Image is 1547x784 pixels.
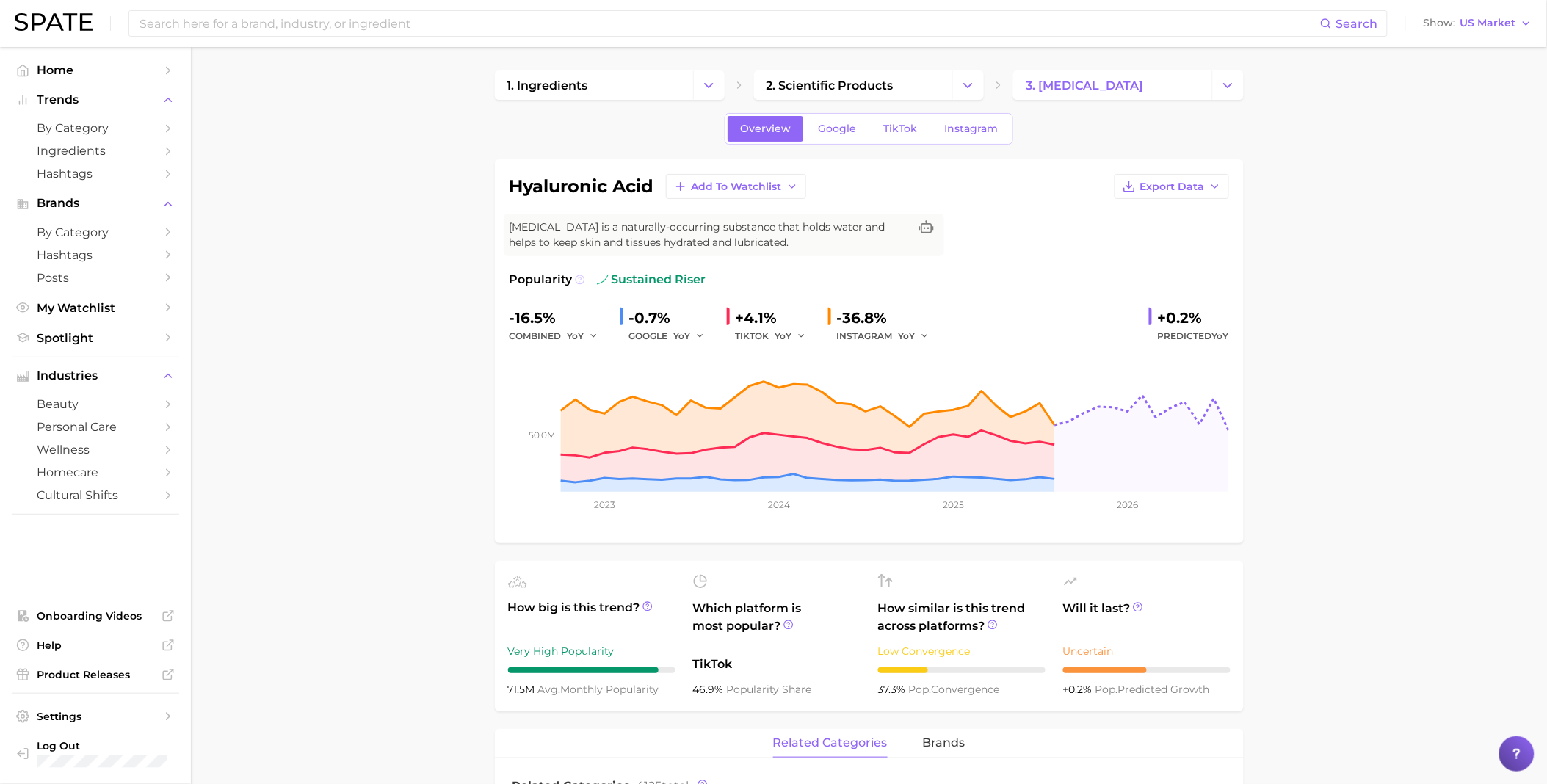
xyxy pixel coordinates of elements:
[37,739,175,752] span: Log Out
[1026,79,1143,92] span: 3. [MEDICAL_DATA]
[775,330,792,342] span: YoY
[594,499,615,510] tspan: 2023
[37,488,154,502] span: cultural shifts
[495,70,693,100] a: 1. ingredients
[37,609,154,623] span: Onboarding Videos
[1336,17,1378,31] span: Search
[12,162,179,185] a: Hashtags
[510,219,909,250] span: [MEDICAL_DATA] is a naturally-occurring substance that holds water and helps to keep skin and tis...
[37,271,154,285] span: Posts
[674,330,691,342] span: YoY
[568,330,584,342] span: YoY
[736,327,816,345] div: TIKTOK
[37,710,154,723] span: Settings
[775,327,807,345] button: YoY
[37,369,154,382] span: Industries
[666,174,806,199] button: Add to Watchlist
[629,327,715,345] div: GOOGLE
[12,664,179,686] a: Product Releases
[37,197,154,210] span: Brands
[1063,642,1231,660] div: Uncertain
[37,63,154,77] span: Home
[597,274,609,286] img: sustained riser
[727,683,812,696] span: popularity share
[12,461,179,484] a: homecare
[878,600,1046,635] span: How similar is this trend across platforms?
[538,683,659,696] span: monthly popularity
[12,244,179,266] a: Hashtags
[674,327,706,345] button: YoY
[767,79,894,92] span: 2. scientific products
[943,499,964,510] tspan: 2025
[37,443,154,457] span: wellness
[508,642,675,660] div: Very High Popularity
[871,116,930,142] a: TikTok
[510,327,609,345] div: combined
[736,306,816,330] div: +4.1%
[923,736,965,749] span: brands
[932,116,1010,142] a: Instagram
[899,327,930,345] button: YoY
[899,330,916,342] span: YoY
[37,144,154,158] span: Ingredients
[37,420,154,434] span: personal care
[37,331,154,345] span: Spotlight
[12,117,179,139] a: by Category
[878,642,1046,660] div: Low Convergence
[1117,499,1138,510] tspan: 2026
[37,465,154,479] span: homecare
[12,438,179,461] a: wellness
[12,139,179,162] a: Ingredients
[568,327,599,345] button: YoY
[693,683,727,696] span: 46.9%
[629,306,715,330] div: -0.7%
[1158,327,1229,345] span: Predicted
[693,600,861,648] span: Which platform is most popular?
[1212,330,1229,341] span: YoY
[37,248,154,262] span: Hashtags
[37,397,154,411] span: beauty
[1063,667,1231,673] div: 5 / 10
[693,656,861,673] span: TikTok
[597,271,706,288] span: sustained riser
[1095,683,1118,696] abbr: popularity index
[15,13,93,31] img: SPATE
[37,225,154,239] span: by Category
[692,181,782,193] span: Add to Watchlist
[37,167,154,181] span: Hashtags
[1013,70,1211,100] a: 3. [MEDICAL_DATA]
[1158,306,1229,330] div: +0.2%
[740,123,791,135] span: Overview
[12,634,179,656] a: Help
[37,121,154,135] span: by Category
[508,683,538,696] span: 71.5m
[1212,70,1244,100] button: Change Category
[1140,181,1205,193] span: Export Data
[12,266,179,289] a: Posts
[508,667,675,673] div: 9 / 10
[952,70,984,100] button: Change Category
[12,605,179,627] a: Onboarding Videos
[805,116,869,142] a: Google
[878,683,909,696] span: 37.3%
[12,327,179,349] a: Spotlight
[508,599,675,635] span: How big is this trend?
[12,89,179,111] button: Trends
[878,667,1046,673] div: 3 / 10
[818,123,856,135] span: Google
[768,499,790,510] tspan: 2024
[1420,14,1536,33] button: ShowUS Market
[12,393,179,415] a: beauty
[944,123,998,135] span: Instagram
[510,271,573,288] span: Popularity
[12,735,179,772] a: Log out. Currently logged in with e-mail grace.choi@galderma.com.
[12,192,179,214] button: Brands
[37,639,154,652] span: Help
[1063,600,1231,635] span: Will it last?
[754,70,952,100] a: 2. scientific products
[37,301,154,315] span: My Watchlist
[837,327,940,345] div: INSTAGRAM
[12,297,179,319] a: My Watchlist
[538,683,561,696] abbr: average
[12,415,179,438] a: personal care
